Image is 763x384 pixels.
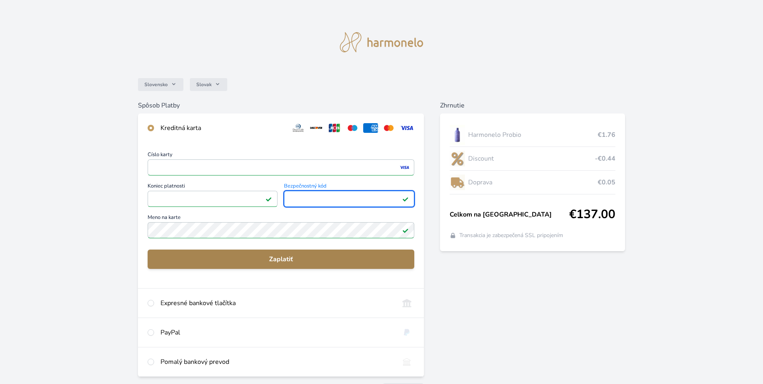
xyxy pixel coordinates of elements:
input: Meno na kartePole je platné [148,222,414,238]
img: amex.svg [363,123,378,133]
span: €0.05 [598,178,615,187]
span: Koniec platnosti [148,184,278,191]
img: delivery-lo.png [450,172,465,192]
img: diners.svg [291,123,306,133]
span: Bezpečnostný kód [284,184,414,191]
span: €1.76 [598,130,615,140]
div: Kreditná karta [160,123,284,133]
span: Discount [468,154,595,163]
span: Slovak [196,81,212,88]
img: discount-lo.png [450,149,465,169]
iframe: Iframe pre číslo karty [151,162,411,173]
img: mc.svg [381,123,396,133]
img: discover.svg [309,123,324,133]
span: Zaplatiť [154,254,408,264]
img: paypal.svg [399,328,414,337]
h6: Zhrnutie [440,101,625,110]
img: Pole je platné [402,227,409,233]
span: Harmonelo Probio [468,130,598,140]
img: maestro.svg [345,123,360,133]
button: Slovensko [138,78,183,91]
img: jcb.svg [327,123,342,133]
img: bankTransfer_IBAN.svg [399,357,414,367]
img: CLEAN_PROBIO_se_stinem_x-lo.jpg [450,125,465,145]
span: Slovensko [144,81,168,88]
img: onlineBanking_SK.svg [399,298,414,308]
div: Expresné bankové tlačítka [160,298,393,308]
img: Pole je platné [402,196,409,202]
button: Zaplatiť [148,250,414,269]
div: PayPal [160,328,393,337]
img: visa [399,164,410,171]
iframe: Iframe pre bezpečnostný kód [288,193,410,204]
span: -€0.44 [595,154,615,163]
span: Transakcia je zabezpečená SSL pripojením [459,231,563,239]
span: Číslo karty [148,152,414,159]
img: logo.svg [340,32,424,52]
span: €137.00 [569,207,615,222]
span: Celkom na [GEOGRAPHIC_DATA] [450,210,570,219]
iframe: Iframe pre deň vypršania platnosti [151,193,274,204]
span: Meno na karte [148,215,414,222]
img: Pole je platné [265,196,272,202]
div: Pomalý bankový prevod [160,357,393,367]
span: Doprava [468,178,598,187]
img: visa.svg [399,123,414,133]
h6: Spôsob Platby [138,101,424,110]
button: Slovak [190,78,227,91]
